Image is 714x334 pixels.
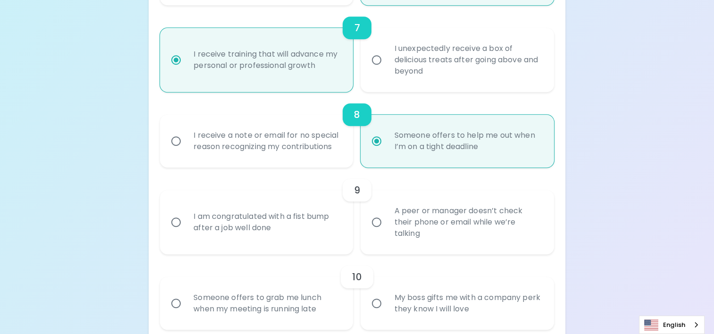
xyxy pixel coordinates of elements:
[354,20,360,35] h6: 7
[386,118,548,164] div: Someone offers to help me out when I’m on a tight deadline
[354,107,360,122] h6: 8
[386,194,548,250] div: A peer or manager doesn’t check their phone or email while we’re talking
[639,316,705,334] aside: Language selected: English
[386,32,548,88] div: I unexpectedly receive a box of delicious treats after going above and beyond
[186,200,348,245] div: I am congratulated with a fist bump after a job well done
[386,281,548,326] div: My boss gifts me with a company perk they know I will love
[352,269,361,284] h6: 10
[354,183,360,198] h6: 9
[639,316,705,334] div: Language
[160,5,554,92] div: choice-group-check
[160,92,554,167] div: choice-group-check
[160,254,554,330] div: choice-group-check
[639,316,704,334] a: English
[186,281,348,326] div: Someone offers to grab me lunch when my meeting is running late
[186,37,348,83] div: I receive training that will advance my personal or professional growth
[186,118,348,164] div: I receive a note or email for no special reason recognizing my contributions
[160,167,554,254] div: choice-group-check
